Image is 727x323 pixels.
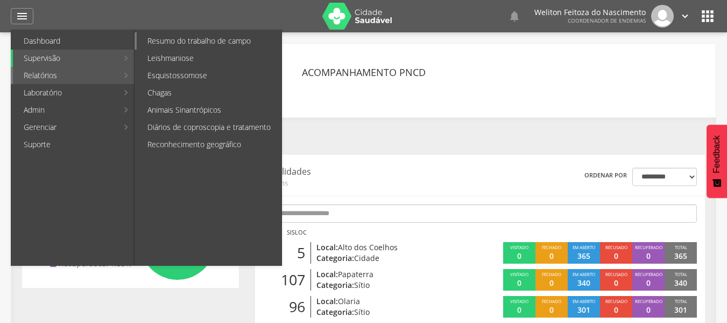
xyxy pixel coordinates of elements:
[568,17,646,24] span: Coordenador de Endemias
[263,166,448,178] p: Localidades
[679,5,691,28] a: 
[674,278,687,288] p: 340
[316,253,459,264] p: Categoria:
[13,119,118,136] a: Gerenciar
[542,298,561,304] span: Fechado
[354,253,379,263] span: Cidade
[517,305,521,315] p: 0
[137,67,281,84] a: Esquistossomose
[316,242,459,253] p: Local:
[646,278,651,288] p: 0
[646,251,651,262] p: 0
[287,228,307,237] p: Sisloc
[338,296,360,306] span: Olaria
[510,244,528,250] span: Visitado
[302,63,426,82] header: Acompanhamento PNCD
[573,271,595,277] span: Em aberto
[11,8,33,24] a: 
[646,305,651,315] p: 0
[316,307,459,318] p: Categoria:
[338,242,398,252] span: Alto dos Coelhos
[542,271,561,277] span: Fechado
[699,8,716,25] i: 
[16,10,29,23] i: 
[263,178,448,188] span: 31 itens
[577,305,590,315] p: 301
[137,119,281,136] a: Diários de coproscopia e tratamento
[605,271,627,277] span: Recusado
[674,305,687,315] p: 301
[712,135,722,173] span: Feedback
[614,305,618,315] p: 0
[577,251,590,262] p: 365
[605,244,627,250] span: Recusado
[635,271,662,277] span: Recuperado
[508,10,521,23] i: 
[605,298,627,304] span: Recusado
[635,298,662,304] span: Recuperado
[510,271,528,277] span: Visitado
[508,5,521,28] a: 
[517,251,521,262] p: 0
[577,278,590,288] p: 340
[675,271,687,277] span: Total
[635,244,662,250] span: Recuperado
[354,280,370,290] span: Sítio
[137,32,281,50] a: Resumo do trabalho de campo
[510,298,528,304] span: Visitado
[137,50,281,67] a: Leishmaniose
[614,278,618,288] p: 0
[316,280,459,291] p: Categoria:
[13,101,118,119] a: Admin
[584,171,627,180] label: Ordenar por
[679,10,691,22] i: 
[354,307,370,317] span: Sítio
[297,243,305,264] span: 5
[289,297,305,318] span: 96
[573,244,595,250] span: Em aberto
[707,125,727,198] button: Feedback - Mostrar pesquisa
[13,84,118,101] a: Laboratório
[137,84,281,101] a: Chagas
[675,298,687,304] span: Total
[316,269,459,280] p: Local:
[549,305,554,315] p: 0
[13,32,134,50] a: Dashboard
[573,298,595,304] span: Em aberto
[13,136,134,153] a: Suporte
[137,136,281,153] a: Reconhecimento geográfico
[137,101,281,119] a: Animais Sinantrópicos
[549,278,554,288] p: 0
[13,67,118,84] a: Relatórios
[542,244,561,250] span: Fechado
[614,251,618,262] p: 0
[534,9,646,16] p: Weliton Feitoza do Nascimento
[338,269,373,279] span: Papaterra
[281,270,305,291] span: 107
[316,296,459,307] p: Local:
[13,50,118,67] a: Supervisão
[549,251,554,262] p: 0
[517,278,521,288] p: 0
[674,251,687,262] p: 365
[675,244,687,250] span: Total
